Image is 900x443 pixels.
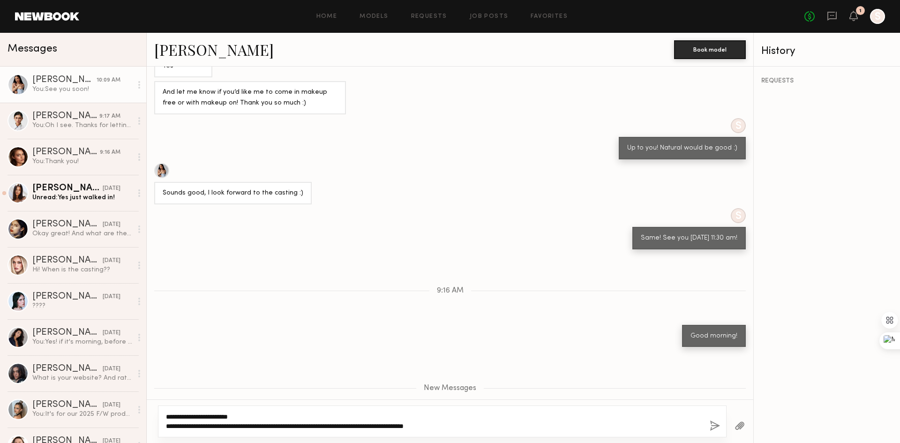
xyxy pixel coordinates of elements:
div: Up to you! Natural would be good :) [627,143,737,154]
div: 9:16 AM [100,148,120,157]
div: [PERSON_NAME] [32,328,103,338]
div: REQUESTS [761,78,892,84]
a: Requests [411,14,447,20]
div: History [761,46,892,57]
div: [PERSON_NAME] [32,220,103,229]
div: You: Yes! if it's morning, before 11 am would work, if afternoon, before 3pm or after 4 pm. Pleas... [32,338,132,346]
div: You: It's for our 2025 F/W product shots. If you can work with us directly it would be better for... [32,410,132,419]
div: [PERSON_NAME] [32,364,103,374]
div: Sounds good, I look forward to the casting :) [163,188,303,199]
div: You: Oh I see. Thanks for letting us know! :) [32,121,132,130]
div: [DATE] [103,365,120,374]
div: Hi! When is the casting?? [32,265,132,274]
div: ???? [32,301,132,310]
div: Same! See you [DATE] 11:30 am! [641,233,737,244]
div: Yes [163,61,204,72]
div: Good morning! [690,331,737,342]
div: [DATE] [103,220,120,229]
div: [PERSON_NAME] [32,292,103,301]
div: [PERSON_NAME] [32,75,97,85]
div: [DATE] [103,256,120,265]
div: Okay great! And what are the job details? [32,229,132,238]
div: Unread: Yes just walked in! [32,193,132,202]
div: What is your website? And rate? [32,374,132,383]
a: Favorites [531,14,568,20]
div: [PERSON_NAME] [32,256,103,265]
div: [PERSON_NAME] [32,148,100,157]
div: And let me know if you’d like me to come in makeup free or with makeup on! Thank you so much :) [163,87,337,109]
a: Job Posts [470,14,509,20]
div: [DATE] [103,401,120,410]
a: [PERSON_NAME] [154,39,274,60]
a: Home [316,14,337,20]
div: [DATE] [103,293,120,301]
span: Messages [7,44,57,54]
span: New Messages [424,384,476,392]
div: 1 [859,8,862,14]
div: [DATE] [103,184,120,193]
div: [PERSON_NAME] [32,184,103,193]
div: [PERSON_NAME] [32,112,99,121]
div: [PERSON_NAME] [32,400,103,410]
div: [DATE] [103,329,120,338]
a: Book model [674,45,746,53]
div: 10:09 AM [97,76,120,85]
a: S [870,9,885,24]
a: Models [360,14,388,20]
div: 9:17 AM [99,112,120,121]
div: You: See you soon! [32,85,132,94]
div: You: Thank you! [32,157,132,166]
span: 9:16 AM [437,287,464,295]
button: Book model [674,40,746,59]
